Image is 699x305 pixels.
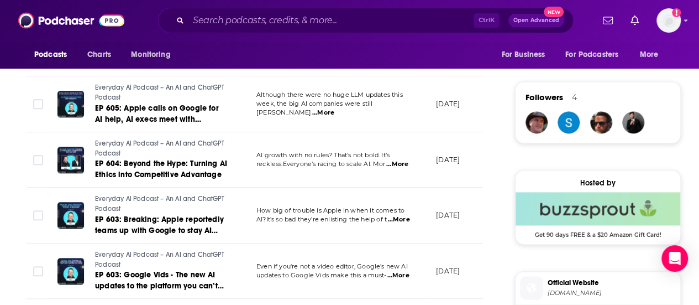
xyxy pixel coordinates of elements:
[95,139,224,157] span: Everyday AI Podcast – An AI and ChatGPT Podcast
[436,99,460,108] p: [DATE]
[256,160,385,168] span: reckless.Everyone’s racing to scale AI. Mor
[436,210,460,220] p: [DATE]
[640,47,659,63] span: More
[256,100,372,116] span: week, the big AI companies were still [PERSON_NAME]
[565,47,618,63] span: For Podcasters
[525,92,563,102] span: Followers
[95,194,228,214] a: Everyday AI Podcast – An AI and ChatGPT Podcast
[95,270,224,302] span: EP 603: Google Vids - The new AI updates to the platform you can’t afford to avoid
[95,270,228,292] a: EP 603: Google Vids - The new AI updates to the platform you can’t afford to avoid
[622,111,644,133] img: JohirMia
[386,160,408,169] span: ...More
[256,91,403,99] span: Although there were no huge LLM updates this
[131,47,170,63] span: Monitoring
[33,155,43,165] span: Toggle select row
[33,210,43,220] span: Toggle select row
[256,215,387,223] span: AI?It's so bad they're enlisting the help of t
[33,99,43,109] span: Toggle select row
[95,159,227,179] span: EP 604: Beyond the Hype: Turning AI Ethics into Competitive Advantage
[80,44,118,65] a: Charts
[590,111,612,133] img: adrian.glinqvist
[508,14,564,27] button: Open AdvancedNew
[256,151,390,159] span: AI growth with no rules? That’s not bold. It’s
[387,215,409,224] span: ...More
[436,266,460,276] p: [DATE]
[123,44,185,65] button: open menu
[516,178,680,188] div: Hosted by
[18,10,124,31] img: Podchaser - Follow, Share and Rate Podcasts
[436,155,460,164] p: [DATE]
[656,8,681,33] button: Show profile menu
[558,111,580,133] img: shaopeng.he
[34,47,67,63] span: Podcasts
[95,103,228,125] a: EP 605: Apple calls on Google for AI help, AI execs meet with [PERSON_NAME] & more AI News That M...
[256,271,386,279] span: updates to Google Vids make this a must-
[27,44,81,65] button: open menu
[256,206,404,214] span: How big of trouble is Apple in when it comes to
[672,8,681,17] svg: Add a profile image
[474,13,500,28] span: Ctrl K
[312,108,334,117] span: ...More
[95,83,228,102] a: Everyday AI Podcast – An AI and ChatGPT Podcast
[501,47,545,63] span: For Business
[626,11,643,30] a: Show notifications dropdown
[656,8,681,33] span: Logged in as aridings
[95,84,224,101] span: Everyday AI Podcast – An AI and ChatGPT Podcast
[661,245,688,272] div: Open Intercom Messenger
[95,250,228,270] a: Everyday AI Podcast – An AI and ChatGPT Podcast
[95,104,219,146] span: EP 605: Apple calls on Google for AI help, AI execs meet with [PERSON_NAME] & more AI News That M...
[95,195,224,213] span: Everyday AI Podcast – An AI and ChatGPT Podcast
[387,271,409,280] span: ...More
[548,277,676,287] span: Official Website
[525,111,548,133] img: cuzwilson
[158,8,574,33] div: Search podcasts, credits, & more...
[516,225,680,239] span: Get 90 days FREE & a $20 Amazon Gift Card!
[188,12,474,29] input: Search podcasts, credits, & more...
[95,251,224,268] span: Everyday AI Podcast – An AI and ChatGPT Podcast
[87,47,111,63] span: Charts
[544,7,564,17] span: New
[520,276,676,299] a: Official Website[DOMAIN_NAME]
[598,11,617,30] a: Show notifications dropdown
[513,18,559,23] span: Open Advanced
[95,214,228,236] a: EP 603: Breaking: Apple reportedly teams up with Google to stay AI relevant
[558,44,634,65] button: open menu
[95,158,228,180] a: EP 604: Beyond the Hype: Turning AI Ethics into Competitive Advantage
[516,192,680,237] a: Buzzsprout Deal: Get 90 days FREE & a $20 Amazon Gift Card!
[256,262,408,270] span: Even if you're not a video editor, Google's new AI
[95,139,228,158] a: Everyday AI Podcast – An AI and ChatGPT Podcast
[33,266,43,276] span: Toggle select row
[548,288,676,297] span: youreverydayai.com
[656,8,681,33] img: User Profile
[493,44,559,65] button: open menu
[95,215,224,246] span: EP 603: Breaking: Apple reportedly teams up with Google to stay AI relevant
[572,92,577,102] div: 4
[632,44,672,65] button: open menu
[516,192,680,225] img: Buzzsprout Deal: Get 90 days FREE & a $20 Amazon Gift Card!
